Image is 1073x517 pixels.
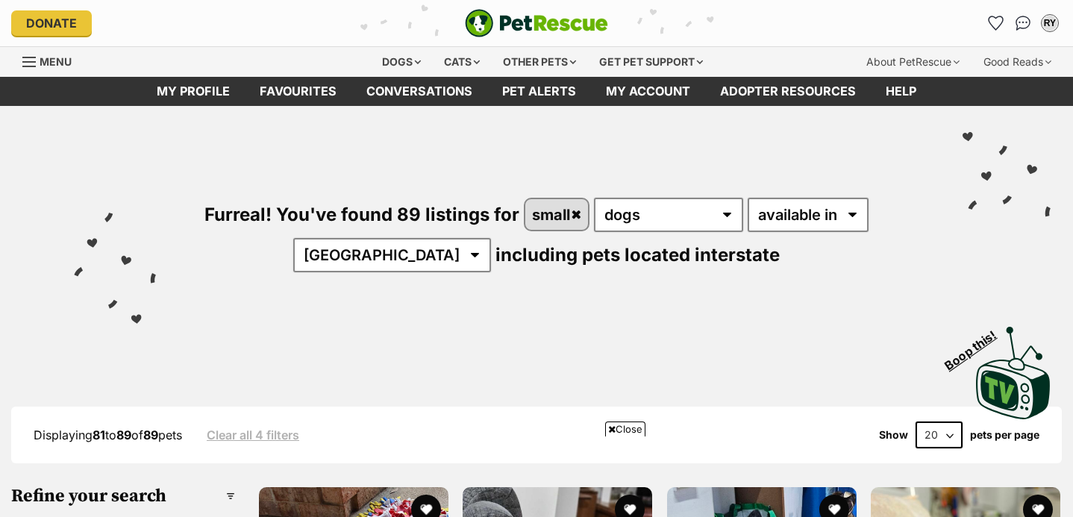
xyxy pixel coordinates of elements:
strong: 89 [116,427,131,442]
a: Menu [22,47,82,74]
img: logo-e224e6f780fb5917bec1dbf3a21bbac754714ae5b6737aabdf751b685950b380.svg [465,9,608,37]
a: Boop this! [976,313,1051,422]
span: Menu [40,55,72,68]
a: Favourites [984,11,1008,35]
span: Close [605,422,645,436]
a: Clear all 4 filters [207,428,299,442]
a: My profile [142,77,245,106]
div: Dogs [372,47,431,77]
div: Other pets [492,47,586,77]
span: including pets located interstate [495,244,780,266]
span: Boop this! [942,319,1011,372]
a: Help [871,77,931,106]
a: small [525,199,589,230]
iframe: Advertisement [265,442,808,510]
a: PetRescue [465,9,608,37]
a: Adopter resources [705,77,871,106]
a: Favourites [245,77,351,106]
strong: 81 [93,427,105,442]
img: PetRescue TV logo [976,327,1051,419]
div: RY [1042,16,1057,31]
span: Show [879,429,908,441]
a: My account [591,77,705,106]
strong: 89 [143,427,158,442]
a: Conversations [1011,11,1035,35]
span: Displaying to of pets [34,427,182,442]
h3: Refine your search [11,486,235,507]
div: Cats [434,47,490,77]
span: Furreal! You've found 89 listings for [204,204,519,225]
div: About PetRescue [856,47,970,77]
a: conversations [351,77,487,106]
ul: Account quick links [984,11,1062,35]
div: Get pet support [589,47,713,77]
a: Pet alerts [487,77,591,106]
button: My account [1038,11,1062,35]
label: pets per page [970,429,1039,441]
img: chat-41dd97257d64d25036548639549fe6c8038ab92f7586957e7f3b1b290dea8141.svg [1016,16,1031,31]
div: Good Reads [973,47,1062,77]
a: Donate [11,10,92,36]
